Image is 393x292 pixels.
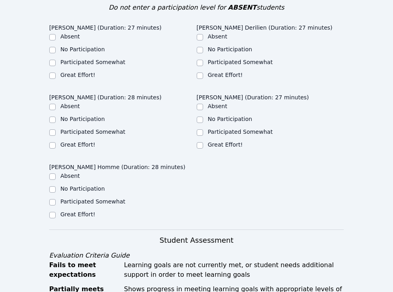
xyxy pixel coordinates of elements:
h3: Student Assessment [49,235,344,246]
label: Great Effort! [60,141,95,148]
label: Great Effort! [60,211,95,217]
div: Do not enter a participation level for students [49,3,344,12]
label: No Participation [60,185,105,192]
label: Absent [60,173,80,179]
label: Absent [60,103,80,109]
legend: [PERSON_NAME] (Duration: 27 minutes) [49,20,162,32]
label: Absent [208,103,228,109]
label: Great Effort! [208,72,243,78]
legend: [PERSON_NAME] Homme (Duration: 28 minutes) [49,160,185,172]
legend: [PERSON_NAME] (Duration: 28 minutes) [49,90,162,102]
label: No Participation [208,46,252,52]
label: No Participation [208,116,252,122]
label: Participated Somewhat [208,59,273,65]
div: Learning goals are not currently met, or student needs additional support in order to meet learni... [124,260,344,280]
label: Great Effort! [60,72,95,78]
label: Great Effort! [208,141,243,148]
label: Absent [60,33,80,40]
span: ABSENT [228,4,256,11]
label: No Participation [60,116,105,122]
div: Fails to meet expectations [49,260,119,280]
label: Participated Somewhat [208,129,273,135]
label: Participated Somewhat [60,59,125,65]
label: No Participation [60,46,105,52]
legend: [PERSON_NAME] Derilien (Duration: 27 minutes) [197,20,333,32]
label: Participated Somewhat [60,198,125,205]
label: Absent [208,33,228,40]
div: Evaluation Criteria Guide [49,251,344,260]
legend: [PERSON_NAME] (Duration: 27 minutes) [197,90,309,102]
label: Participated Somewhat [60,129,125,135]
